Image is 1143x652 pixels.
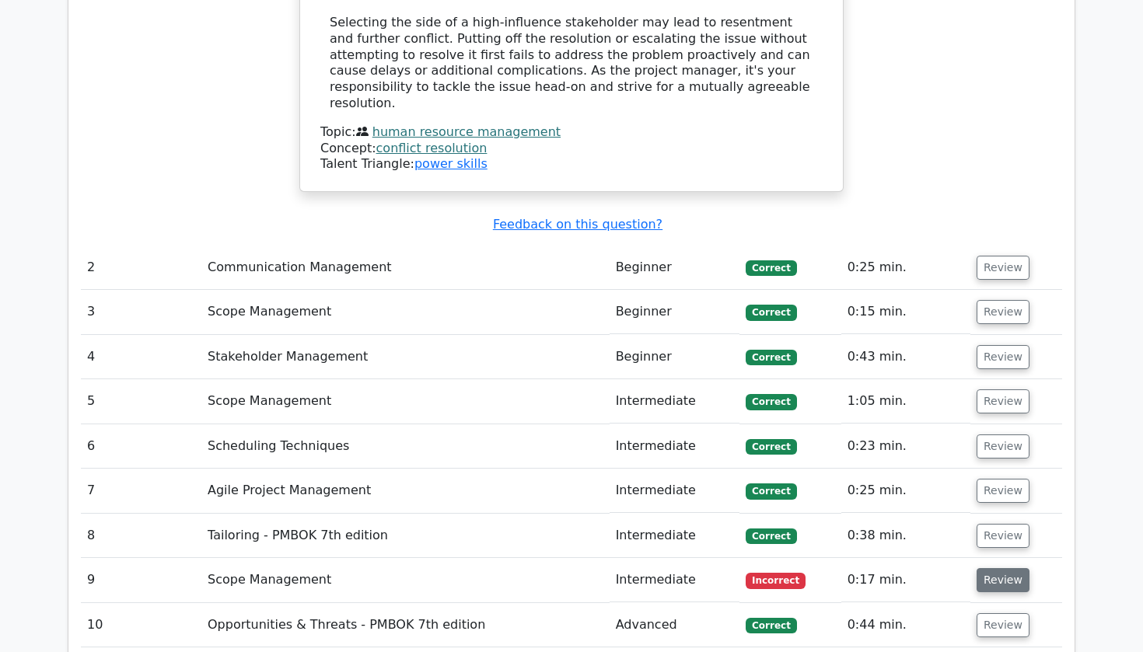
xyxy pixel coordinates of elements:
[841,424,970,469] td: 0:23 min.
[746,350,796,365] span: Correct
[201,290,610,334] td: Scope Management
[610,469,740,513] td: Intermediate
[841,290,970,334] td: 0:15 min.
[201,603,610,647] td: Opportunities & Threats - PMBOK 7th edition
[841,469,970,513] td: 0:25 min.
[81,514,201,558] td: 8
[977,524,1029,548] button: Review
[201,335,610,379] td: Stakeholder Management
[610,558,740,602] td: Intermediate
[746,394,796,410] span: Correct
[201,246,610,290] td: Communication Management
[841,558,970,602] td: 0:17 min.
[81,603,201,647] td: 10
[610,335,740,379] td: Beginner
[841,603,970,647] td: 0:44 min.
[610,290,740,334] td: Beginner
[841,379,970,424] td: 1:05 min.
[201,469,610,513] td: Agile Project Management
[610,514,740,558] td: Intermediate
[746,483,796,499] span: Correct
[372,124,561,139] a: human resource management
[320,141,823,157] div: Concept:
[841,246,970,290] td: 0:25 min.
[977,568,1029,592] button: Review
[977,345,1029,369] button: Review
[81,246,201,290] td: 2
[746,573,806,588] span: Incorrect
[376,141,488,155] a: conflict resolution
[977,300,1029,324] button: Review
[81,335,201,379] td: 4
[977,389,1029,413] button: Review
[610,424,740,469] td: Intermediate
[201,379,610,424] td: Scope Management
[746,305,796,320] span: Correct
[841,514,970,558] td: 0:38 min.
[610,603,740,647] td: Advanced
[841,335,970,379] td: 0:43 min.
[977,256,1029,280] button: Review
[320,124,823,141] div: Topic:
[320,124,823,173] div: Talent Triangle:
[610,379,740,424] td: Intermediate
[977,479,1029,503] button: Review
[201,514,610,558] td: Tailoring - PMBOK 7th edition
[977,434,1029,458] button: Review
[81,424,201,469] td: 6
[81,469,201,513] td: 7
[746,260,796,276] span: Correct
[201,558,610,602] td: Scope Management
[201,424,610,469] td: Scheduling Techniques
[81,379,201,424] td: 5
[746,528,796,544] span: Correct
[414,156,488,171] a: power skills
[493,217,662,232] a: Feedback on this question?
[81,558,201,602] td: 9
[610,246,740,290] td: Beginner
[81,290,201,334] td: 3
[977,613,1029,637] button: Review
[746,618,796,633] span: Correct
[746,439,796,455] span: Correct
